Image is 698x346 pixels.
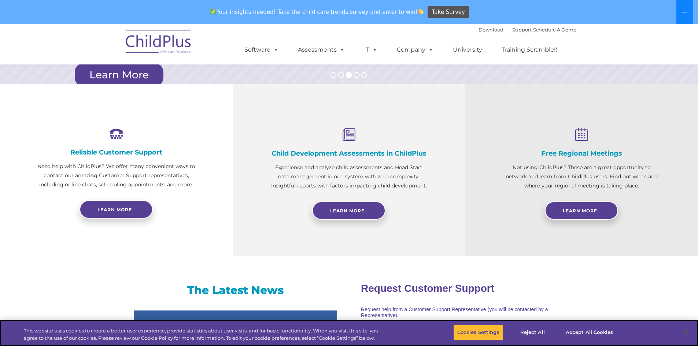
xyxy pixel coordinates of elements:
img: ✅ [210,9,216,14]
a: Download [479,27,503,33]
h4: Reliable Customer Support [37,148,196,156]
span: Take Survey [432,6,465,19]
p: Need help with ChildPlus? We offer many convenient ways to contact our amazing Customer Support r... [37,162,196,189]
span: Last name [102,48,124,54]
button: Close [678,324,694,341]
a: University [446,42,490,57]
button: Cookies Settings [453,325,503,340]
a: Learn More [312,201,385,220]
span: Learn more [97,207,132,212]
a: Training Scramble!! [494,42,564,57]
p: Experience and analyze child assessments and Head Start data management in one system with zero c... [269,163,429,190]
button: Reject All [510,325,555,340]
a: Learn more [80,200,153,219]
a: Learn More [545,201,618,220]
a: Learn More [75,63,163,87]
a: Support [512,27,532,33]
img: ChildPlus by Procare Solutions [122,25,195,61]
span: Learn More [330,208,365,213]
a: Software [237,42,286,57]
h4: Free Regional Meetings [502,149,661,157]
span: Your insights needed! Take the child care trends survey and enter to win! [207,5,427,19]
p: Not using ChildPlus? These are a great opportunity to network and learn from ChildPlus users. Fin... [502,163,661,190]
a: Company [389,42,441,57]
a: Schedule A Demo [533,27,576,33]
font: | [479,27,576,33]
img: 👏 [418,9,424,14]
a: IT [357,42,385,57]
span: Learn More [563,208,597,213]
button: Accept All Cookies [562,325,617,340]
span: Phone number [102,78,133,84]
div: This website uses cookies to create a better user experience, provide statistics about user visit... [24,327,384,342]
a: Take Survey [428,6,469,19]
a: Assessments [291,42,352,57]
h4: Child Development Assessments in ChildPlus [269,149,429,157]
h3: The Latest News [134,283,337,298]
